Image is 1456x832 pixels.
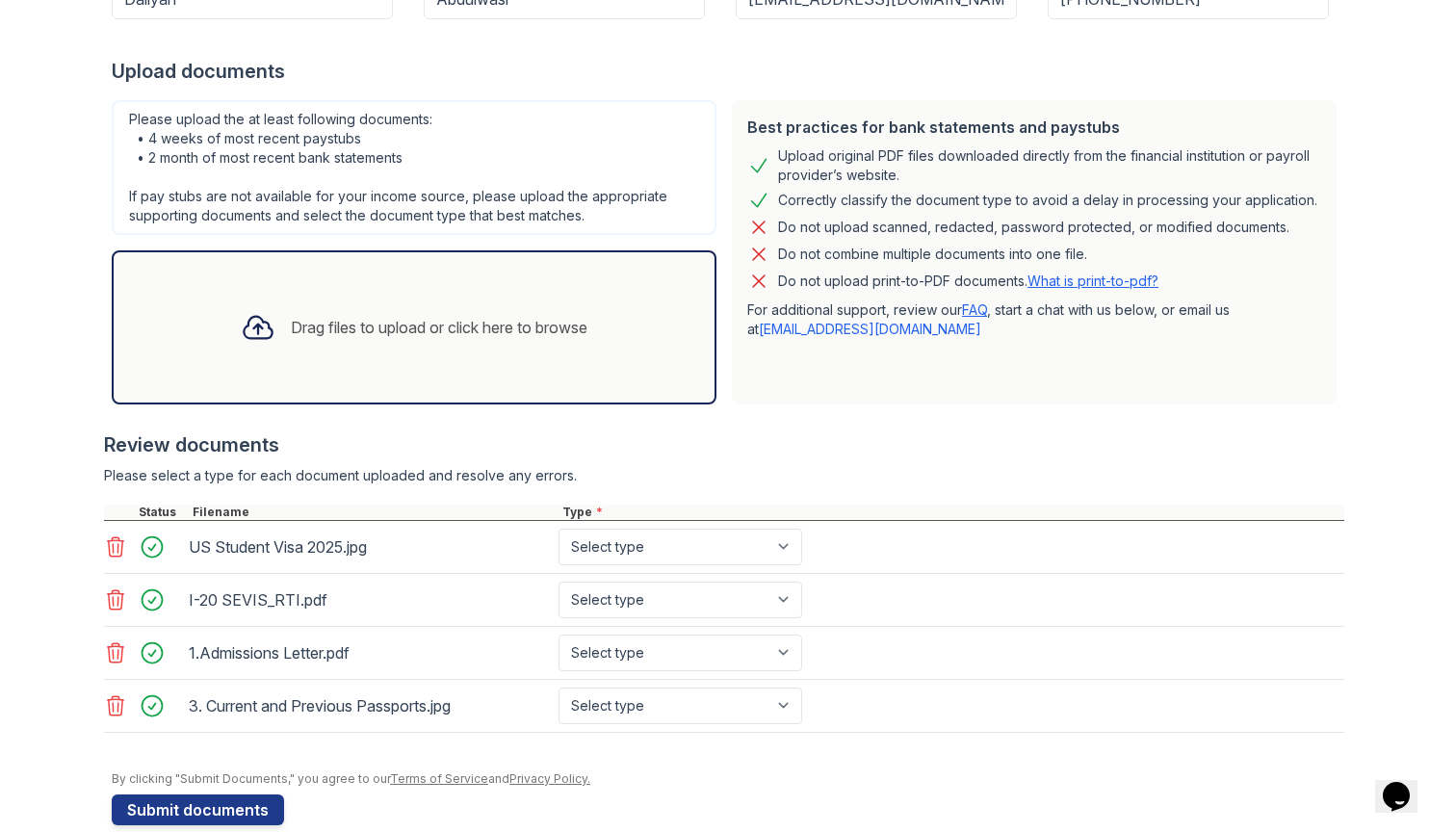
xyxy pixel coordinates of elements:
[112,794,284,825] button: Submit documents
[778,189,1317,212] div: Correctly classify the document type to avoid a delay in processing your application.
[291,316,587,339] div: Drag files to upload or click here to browse
[778,146,1321,185] div: Upload original PDF files downloaded directly from the financial institution or payroll provider’...
[559,505,1344,520] div: Type
[390,771,488,786] a: Terms of Service
[112,771,1344,787] div: By clicking "Submit Documents," you agree to our and
[104,466,1344,485] div: Please select a type for each document uploaded and resolve any errors.
[1375,755,1437,813] iframe: chat widget
[509,771,590,786] a: Privacy Policy.
[189,690,551,721] div: 3. Current and Previous Passports.jpg
[189,505,559,520] div: Filename
[778,243,1087,266] div: Do not combine multiple documents into one file.
[759,321,981,337] a: [EMAIL_ADDRESS][DOMAIN_NAME]
[778,272,1158,291] p: Do not upload print-to-PDF documents.
[112,58,1344,85] div: Upload documents
[189,637,551,668] div: 1.Admissions Letter.pdf
[778,216,1289,239] div: Do not upload scanned, redacted, password protected, or modified documents.
[962,301,987,318] a: FAQ
[112,100,716,235] div: Please upload the at least following documents: • 4 weeks of most recent paystubs • 2 month of mo...
[747,300,1321,339] p: For additional support, review our , start a chat with us below, or email us at
[135,505,189,520] div: Status
[189,585,551,615] div: I-20 SEVIS_RTI.pdf
[104,431,1344,458] div: Review documents
[747,116,1321,139] div: Best practices for bank statements and paystubs
[1027,273,1158,289] a: What is print-to-pdf?
[189,532,551,562] div: US Student Visa 2025.jpg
